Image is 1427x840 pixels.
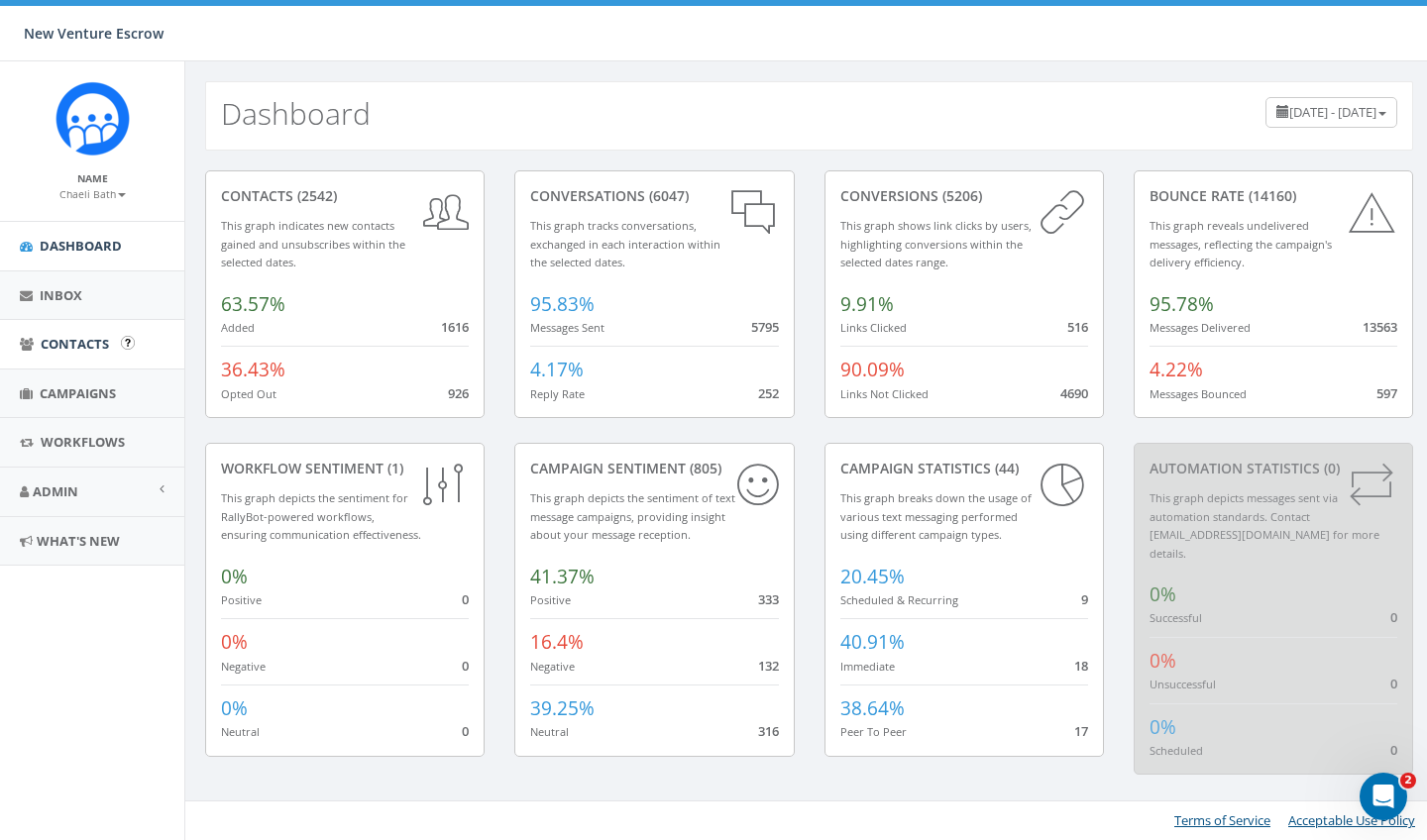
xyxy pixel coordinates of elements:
span: 4690 [1060,384,1088,402]
span: 597 [1376,384,1397,402]
iframe: Intercom live chat [1360,773,1407,820]
small: Negative [221,659,266,674]
small: Opted Out [221,386,276,401]
small: This graph reveals undelivered messages, reflecting the campaign's delivery efficiency. [1150,218,1332,269]
small: Reply Rate [530,386,585,401]
small: Messages Bounced [1150,386,1247,401]
span: (1) [384,459,403,477]
span: (0) [1320,459,1340,477]
small: Peer To Peer [840,724,907,739]
span: Admin [33,482,78,500]
span: 252 [758,384,779,402]
span: 0% [221,629,248,655]
span: 0% [221,564,248,589]
small: Links Clicked [840,320,907,335]
span: [DATE] - [DATE] [1289,103,1376,121]
span: 316 [758,722,779,740]
span: 90.09% [840,357,905,382]
small: Scheduled & Recurring [840,592,958,607]
span: 4.22% [1150,357,1203,382]
span: 13563 [1363,318,1397,336]
span: 0% [221,695,248,721]
span: 0 [1390,608,1397,626]
span: 0 [1390,675,1397,692]
small: This graph depicts the sentiment for RallyBot-powered workflows, ensuring communication effective... [221,490,421,542]
input: Submit [121,336,135,350]
span: 36.43% [221,357,285,382]
span: Campaigns [40,384,116,402]
span: (5206) [938,186,982,205]
span: 9.91% [840,291,894,317]
span: 95.78% [1150,291,1214,317]
small: Successful [1150,610,1202,625]
div: Campaign Statistics [840,459,1088,478]
div: conversations [530,186,778,206]
small: Neutral [221,724,260,739]
a: Chaeli Bath [59,184,126,202]
small: Positive [221,592,262,607]
small: This graph indicates new contacts gained and unsubscribes within the selected dates. [221,218,405,269]
span: 39.25% [530,695,595,721]
div: Campaign Sentiment [530,459,778,478]
small: Negative [530,659,575,674]
span: 17 [1074,722,1088,740]
span: 0% [1150,714,1176,740]
span: Dashboard [40,237,122,255]
span: 333 [758,590,779,608]
div: Workflow Sentiment [221,459,469,478]
span: What's New [37,532,120,550]
small: This graph shows link clicks by users, highlighting conversions within the selected dates range. [840,218,1032,269]
div: contacts [221,186,469,206]
small: This graph depicts messages sent via automation standards. Contact [EMAIL_ADDRESS][DOMAIN_NAME] f... [1150,490,1379,561]
span: (14160) [1245,186,1296,205]
div: Bounce Rate [1150,186,1397,206]
a: Acceptable Use Policy [1288,811,1415,829]
span: 1616 [441,318,469,336]
div: conversions [840,186,1088,206]
span: 18 [1074,657,1088,675]
span: 20.45% [840,564,905,589]
small: Chaeli Bath [59,187,126,201]
small: This graph tracks conversations, exchanged in each interaction within the selected dates. [530,218,720,269]
small: Immediate [840,659,895,674]
span: 63.57% [221,291,285,317]
span: New Venture Escrow [24,24,164,43]
div: Automation Statistics [1150,459,1397,478]
span: 95.83% [530,291,595,317]
span: 9 [1081,590,1088,608]
span: (805) [686,459,721,477]
img: Rally_Corp_Icon_1.png [55,81,130,156]
span: 132 [758,657,779,675]
span: (6047) [645,186,689,205]
span: 0 [462,590,469,608]
span: 41.37% [530,564,595,589]
small: This graph depicts the sentiment of text message campaigns, providing insight about your message ... [530,490,735,542]
small: Unsuccessful [1150,677,1216,691]
small: Links Not Clicked [840,386,929,401]
span: 0 [1390,741,1397,759]
small: Name [77,171,108,185]
span: 516 [1067,318,1088,336]
span: 2 [1400,773,1416,788]
small: Neutral [530,724,569,739]
span: (44) [991,459,1019,477]
a: Terms of Service [1174,811,1270,829]
span: 0 [462,722,469,740]
span: 926 [448,384,469,402]
span: 0% [1150,581,1176,607]
span: Workflows [41,433,125,451]
span: 38.64% [840,695,905,721]
small: Messages Delivered [1150,320,1251,335]
small: Scheduled [1150,743,1203,758]
span: 40.91% [840,629,905,655]
span: 4.17% [530,357,584,382]
span: 5795 [751,318,779,336]
span: Inbox [40,286,82,304]
span: 0 [462,657,469,675]
span: 0% [1150,648,1176,674]
small: This graph breaks down the usage of various text messaging performed using different campaign types. [840,490,1032,542]
small: Messages Sent [530,320,604,335]
h2: Dashboard [221,97,371,130]
span: (2542) [293,186,337,205]
span: Contacts [41,335,109,353]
